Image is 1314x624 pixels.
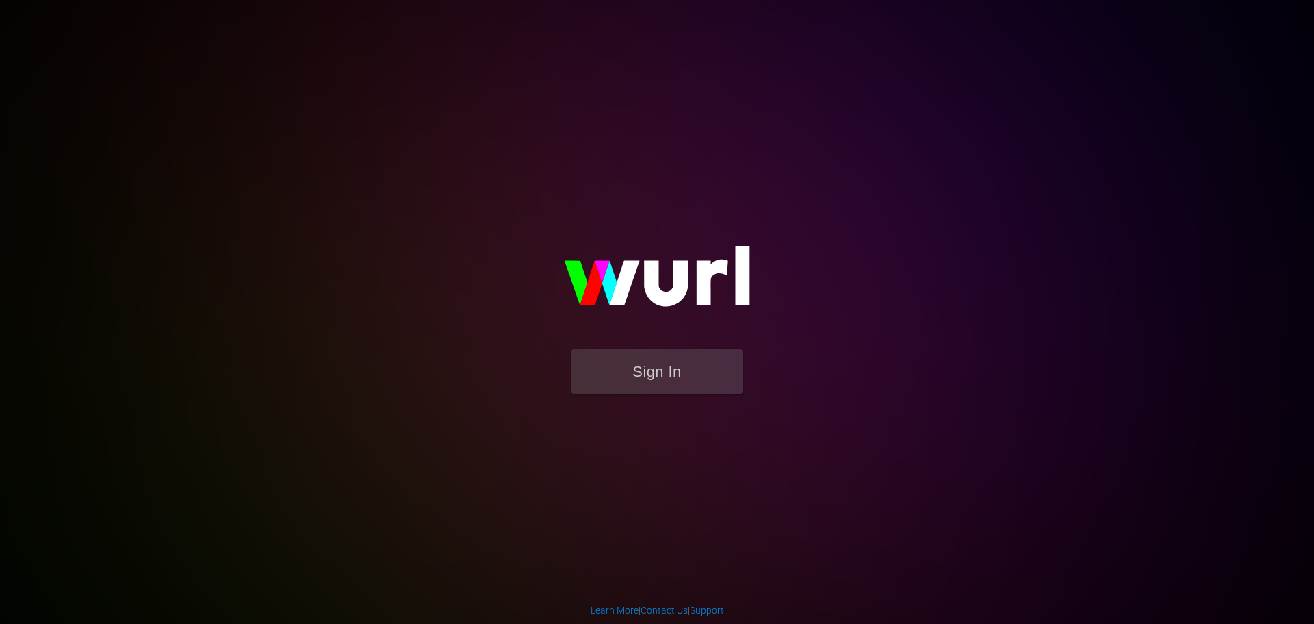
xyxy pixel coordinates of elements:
button: Sign In [571,349,743,394]
a: Contact Us [641,605,688,616]
img: wurl-logo-on-black-223613ac3d8ba8fe6dc639794a292ebdb59501304c7dfd60c99c58986ef67473.svg [520,216,794,349]
div: | | [591,603,724,617]
a: Learn More [591,605,639,616]
a: Support [690,605,724,616]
